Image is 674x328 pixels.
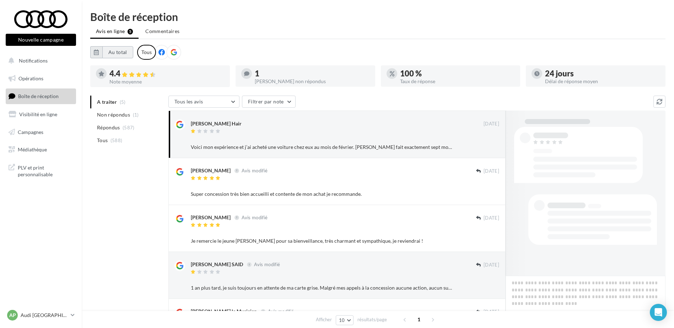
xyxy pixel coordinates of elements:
[18,146,47,152] span: Médiathèque
[339,317,345,323] span: 10
[18,75,43,81] span: Opérations
[650,304,667,321] div: Open Intercom Messenger
[21,312,68,319] p: Audi [GEOGRAPHIC_DATA]
[97,124,120,131] span: Répondus
[4,53,75,68] button: Notifications
[268,308,294,314] span: Avis modifié
[174,98,203,104] span: Tous les avis
[191,261,243,268] div: [PERSON_NAME] SAID
[316,316,332,323] span: Afficher
[109,70,224,78] div: 4.4
[545,70,660,77] div: 24 jours
[191,284,453,291] div: 1 an plus tard, je suis toujours en attente de ma carte grise. Malgré mes appels à la concession ...
[357,316,387,323] span: résultats/page
[18,93,59,99] span: Boîte de réception
[19,111,57,117] span: Visibilité en ligne
[191,120,242,127] div: [PERSON_NAME] Hair
[4,71,77,86] a: Opérations
[18,163,73,178] span: PLV et print personnalisable
[168,96,239,108] button: Tous les avis
[484,309,499,315] span: [DATE]
[484,262,499,268] span: [DATE]
[255,79,370,84] div: [PERSON_NAME] non répondus
[19,58,48,64] span: Notifications
[4,160,77,181] a: PLV et print personnalisable
[18,129,43,135] span: Campagnes
[242,168,268,173] span: Avis modifié
[254,262,280,267] span: Avis modifié
[123,125,135,130] span: (587)
[336,315,354,325] button: 10
[242,215,268,220] span: Avis modifié
[191,308,257,315] div: [PERSON_NAME] le Musicien
[4,88,77,104] a: Boîte de réception
[191,237,453,244] div: Je remercie le jeune [PERSON_NAME] pour sa bienveillance, très charmant et sympathique, je revien...
[400,79,515,84] div: Taux de réponse
[110,138,123,143] span: (588)
[191,214,231,221] div: [PERSON_NAME]
[133,112,139,118] span: (1)
[97,137,108,144] span: Tous
[242,96,296,108] button: Filtrer par note
[545,79,660,84] div: Délai de réponse moyen
[137,45,156,60] div: Tous
[145,28,179,34] span: Commentaires
[97,111,130,118] span: Non répondus
[400,70,515,77] div: 100 %
[4,107,77,122] a: Visibilité en ligne
[90,46,133,58] button: Au total
[90,11,665,22] div: Boîte de réception
[6,34,76,46] button: Nouvelle campagne
[191,144,453,151] div: Voici mon expérience et j’ai acheté une voiture chez eux au mois de février. [PERSON_NAME] fait e...
[191,167,231,174] div: [PERSON_NAME]
[191,190,453,198] div: Super concession très bien accueilli et contente de mon achat je recommande.
[6,308,76,322] a: AP Audi [GEOGRAPHIC_DATA]
[413,314,425,325] span: 1
[484,215,499,221] span: [DATE]
[4,125,77,140] a: Campagnes
[484,121,499,127] span: [DATE]
[9,312,16,319] span: AP
[109,79,224,84] div: Note moyenne
[102,46,133,58] button: Au total
[4,142,77,157] a: Médiathèque
[484,168,499,174] span: [DATE]
[255,70,370,77] div: 1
